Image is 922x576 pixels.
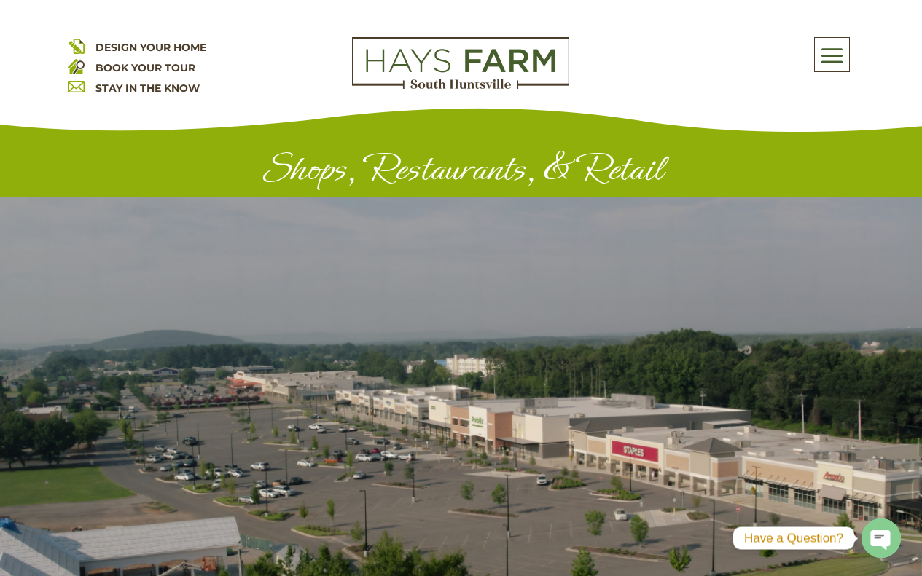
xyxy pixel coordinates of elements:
a: BOOK YOUR TOUR [95,61,195,74]
a: STAY IN THE KNOW [95,82,200,95]
img: Logo [352,37,569,90]
a: DESIGN YOUR HOME [95,41,206,54]
img: book your home tour [68,58,85,74]
a: hays farm homes huntsville development [352,79,569,92]
h1: Shops, Restaurants, & Retail [93,147,830,197]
